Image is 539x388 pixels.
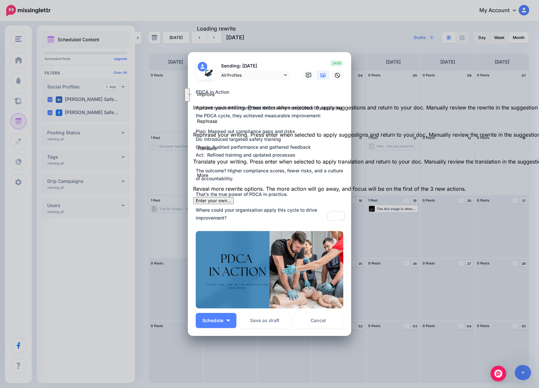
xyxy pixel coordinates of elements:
div: Open Intercom Messenger [490,366,506,381]
span: Schedule [202,318,223,323]
button: Schedule [196,313,236,328]
img: ZJMYEK2JQ91V5CU7943OEZYEV2BDFZZT.png [196,231,343,308]
img: arrow-down-white.png [227,320,230,321]
button: Save as draft [240,313,290,328]
a: Cancel [293,313,343,328]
